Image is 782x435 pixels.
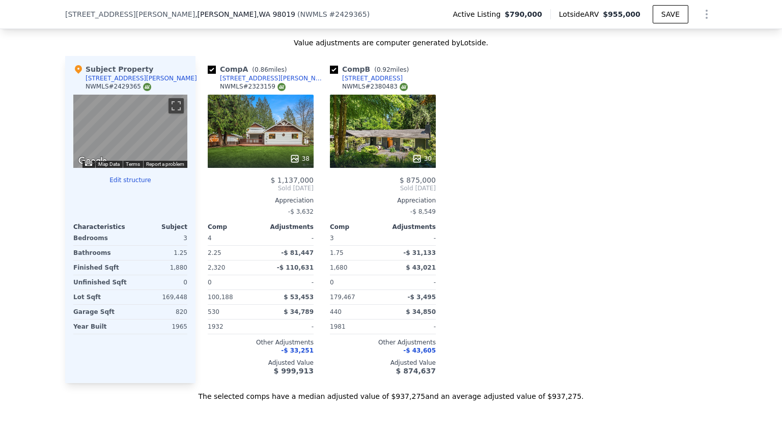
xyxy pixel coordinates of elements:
div: Comp [330,223,383,231]
img: NWMLS Logo [143,83,151,91]
span: -$ 8,549 [410,208,436,215]
div: Subject [130,223,187,231]
div: 38 [290,154,310,164]
div: Map [73,95,187,168]
div: [STREET_ADDRESS][PERSON_NAME] [220,74,326,82]
div: Comp B [330,64,413,74]
button: Keyboard shortcuts [85,161,92,166]
span: 4 [208,235,212,242]
span: $ 875,000 [400,176,436,184]
div: Subject Property [73,64,153,74]
span: # 2429365 [329,10,367,18]
span: -$ 81,447 [281,249,314,256]
div: Bedrooms [73,231,128,245]
div: 1981 [330,320,381,334]
div: NWMLS # 2429365 [86,82,151,91]
div: Adjustments [383,223,436,231]
div: - [385,275,436,289]
span: $790,000 [505,9,542,19]
div: Comp A [208,64,291,74]
div: 169,448 [132,290,187,304]
span: $ 874,637 [396,367,436,375]
a: Terms (opens in new tab) [126,161,140,167]
span: 2,320 [208,264,225,271]
div: NWMLS # 2323159 [220,82,286,91]
span: 100,188 [208,294,233,301]
span: $ 999,913 [274,367,314,375]
div: Year Built [73,320,128,334]
span: -$ 3,495 [408,294,436,301]
span: Sold [DATE] [330,184,436,192]
span: 0 [330,279,334,286]
button: Map Data [98,161,120,168]
span: 0 [208,279,212,286]
div: Unfinished Sqft [73,275,128,289]
div: Garage Sqft [73,305,128,319]
span: $ 43,021 [406,264,436,271]
div: Adjusted Value [330,359,436,367]
div: [STREET_ADDRESS][PERSON_NAME] [86,74,197,82]
a: Open this area in Google Maps (opens a new window) [76,155,109,168]
span: Sold [DATE] [208,184,314,192]
span: $ 1,137,000 [270,176,314,184]
span: 1,680 [330,264,347,271]
span: 440 [330,308,342,315]
span: [STREET_ADDRESS][PERSON_NAME] [65,9,195,19]
div: 1,880 [132,260,187,275]
span: Lotside ARV [559,9,603,19]
a: [STREET_ADDRESS][PERSON_NAME] [208,74,326,82]
img: Google [76,155,109,168]
div: Adjusted Value [208,359,314,367]
span: 530 [208,308,219,315]
div: 2.25 [208,246,259,260]
span: $ 34,789 [284,308,314,315]
span: ( miles) [248,66,291,73]
div: Characteristics [73,223,130,231]
div: - [263,275,314,289]
div: Appreciation [330,196,436,205]
button: SAVE [653,5,688,23]
span: 3 [330,235,334,242]
span: $ 53,453 [284,294,314,301]
span: , WA 98019 [257,10,295,18]
span: -$ 31,133 [403,249,436,256]
span: $ 34,850 [406,308,436,315]
div: - [385,320,436,334]
div: Value adjustments are computer generated by Lotside . [65,38,717,48]
div: Finished Sqft [73,260,128,275]
span: ( miles) [370,66,413,73]
div: 1.75 [330,246,381,260]
div: Bathrooms [73,246,128,260]
img: NWMLS Logo [400,83,408,91]
span: NWMLS [300,10,327,18]
div: NWMLS # 2380483 [342,82,408,91]
div: ( ) [297,9,370,19]
a: [STREET_ADDRESS] [330,74,403,82]
div: - [263,231,314,245]
span: Active Listing [453,9,505,19]
button: Edit structure [73,176,187,184]
span: , [PERSON_NAME] [195,9,295,19]
div: Appreciation [208,196,314,205]
span: 0.86 [255,66,268,73]
span: -$ 43,605 [403,347,436,354]
div: Comp [208,223,261,231]
div: 1965 [132,320,187,334]
div: Street View [73,95,187,168]
img: NWMLS Logo [277,83,286,91]
div: - [385,231,436,245]
a: Report a problem [146,161,184,167]
div: 3 [132,231,187,245]
div: The selected comps have a median adjusted value of $937,275 and an average adjusted value of $937... [65,383,717,401]
div: Lot Sqft [73,290,128,304]
span: -$ 3,632 [288,208,314,215]
button: Show Options [696,4,717,24]
div: Other Adjustments [208,338,314,346]
div: 820 [132,305,187,319]
button: Toggle fullscreen view [169,98,184,113]
div: 1932 [208,320,259,334]
span: 0.92 [377,66,390,73]
span: -$ 110,631 [277,264,314,271]
span: -$ 33,251 [281,347,314,354]
div: Adjustments [261,223,314,231]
